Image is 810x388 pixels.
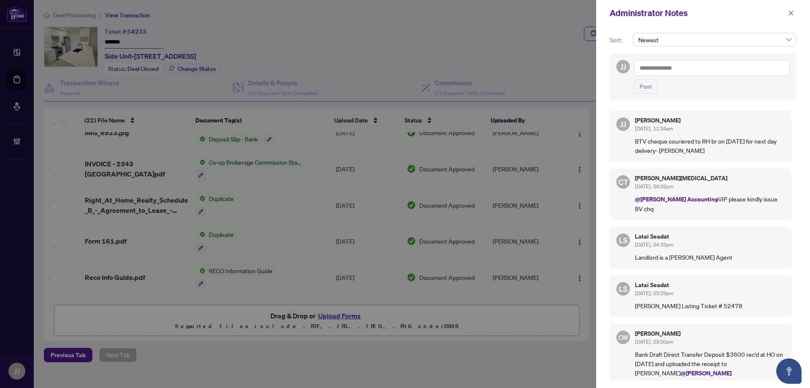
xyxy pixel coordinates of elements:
[634,79,657,94] button: Post
[635,252,785,262] p: Landlord is a [PERSON_NAME] Agent
[635,350,785,378] p: Bank Draft Direct Transfer Deposit $3600 rec'd at HO on [DATE] and uploaded the receipt to [PERSO...
[680,369,732,377] span: @[PERSON_NAME]
[619,283,628,295] span: LS
[635,117,785,123] h5: [PERSON_NAME]
[618,332,628,342] span: CW
[635,331,785,336] h5: [PERSON_NAME]
[635,301,785,310] p: [PERSON_NAME] Listing Ticket # 52478
[620,61,626,73] span: JJ
[635,290,673,296] span: [DATE], 03:29pm
[635,233,785,239] h5: Latai Seadat
[620,118,626,130] span: JJ
[635,195,718,203] span: @[PERSON_NAME] Accounting
[635,183,673,190] span: [DATE], 04:02pm
[776,358,802,384] button: Open asap
[788,10,794,16] span: close
[618,176,628,188] span: CT
[619,234,628,246] span: LS
[635,125,673,132] span: [DATE], 11:24am
[635,136,785,155] p: BTV cheque couriered to RH br on [DATE] for next day delivery- [PERSON_NAME]
[635,175,785,181] h5: [PERSON_NAME][MEDICAL_DATA]
[638,33,791,46] span: Newest
[635,194,785,213] p: VIP please kindly issue BV chq
[610,7,786,19] div: Administrator Notes
[610,35,630,45] p: Sort:
[635,241,673,248] span: [DATE], 04:33pm
[635,282,785,288] h5: Latai Seadat
[635,339,673,345] span: [DATE], 03:50pm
